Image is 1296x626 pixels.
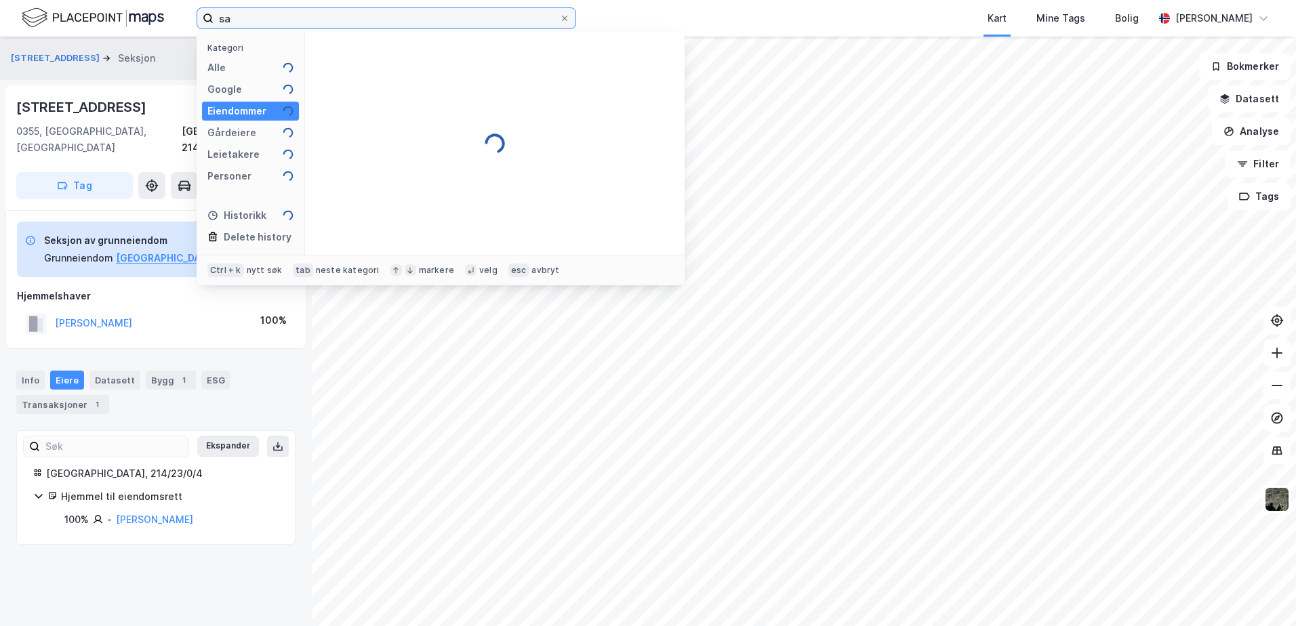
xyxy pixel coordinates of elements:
div: Mine Tags [1036,10,1085,26]
div: Grunneiendom [44,250,113,266]
input: Søk [40,436,188,457]
div: avbryt [531,265,559,276]
div: neste kategori [316,265,380,276]
div: [GEOGRAPHIC_DATA], 214/23/0/4 [46,465,279,482]
div: ESG [201,371,230,390]
img: spinner.a6d8c91a73a9ac5275cf975e30b51cfb.svg [283,106,293,117]
div: Gårdeiere [207,125,256,141]
button: Tags [1228,183,1291,210]
button: Filter [1226,150,1291,178]
img: spinner.a6d8c91a73a9ac5275cf975e30b51cfb.svg [283,62,293,73]
div: - [107,512,112,528]
div: Kategori [207,43,299,53]
div: Delete history [224,229,291,245]
button: Ekspander [197,436,259,457]
div: Ctrl + k [207,264,244,277]
div: 1 [90,398,104,411]
div: Historikk [207,207,266,224]
div: [PERSON_NAME] [1175,10,1253,26]
input: Søk på adresse, matrikkel, gårdeiere, leietakere eller personer [214,8,559,28]
div: esc [508,264,529,277]
div: Info [16,371,45,390]
div: 100% [64,512,89,528]
button: Bokmerker [1199,53,1291,80]
div: Eiere [50,371,84,390]
button: Analyse [1212,118,1291,145]
img: spinner.a6d8c91a73a9ac5275cf975e30b51cfb.svg [484,133,506,154]
img: 9k= [1264,486,1290,512]
div: Datasett [89,371,140,390]
div: Kontrollprogram for chat [1228,561,1296,626]
div: Bygg [146,371,196,390]
button: Datasett [1208,85,1291,112]
div: Eiendommer [207,103,266,119]
img: spinner.a6d8c91a73a9ac5275cf975e30b51cfb.svg [283,127,293,138]
div: velg [479,265,498,276]
div: markere [419,265,454,276]
img: spinner.a6d8c91a73a9ac5275cf975e30b51cfb.svg [283,171,293,182]
img: logo.f888ab2527a4732fd821a326f86c7f29.svg [22,6,164,30]
div: Hjemmelshaver [17,288,295,304]
div: [STREET_ADDRESS] [16,96,149,118]
div: 1 [177,373,190,387]
img: spinner.a6d8c91a73a9ac5275cf975e30b51cfb.svg [283,84,293,95]
button: [GEOGRAPHIC_DATA], 214/23 [116,250,255,266]
div: Transaksjoner [16,395,109,414]
img: spinner.a6d8c91a73a9ac5275cf975e30b51cfb.svg [283,149,293,160]
div: Kart [988,10,1007,26]
div: 0355, [GEOGRAPHIC_DATA], [GEOGRAPHIC_DATA] [16,123,182,156]
div: Leietakere [207,146,260,163]
div: Personer [207,168,251,184]
div: Seksjon [118,50,155,66]
div: 100% [260,312,287,329]
div: Bolig [1115,10,1139,26]
div: tab [293,264,313,277]
button: [STREET_ADDRESS] [11,51,102,65]
img: spinner.a6d8c91a73a9ac5275cf975e30b51cfb.svg [283,210,293,221]
div: Hjemmel til eiendomsrett [61,488,279,505]
button: Tag [16,172,133,199]
div: Google [207,81,242,98]
iframe: Chat Widget [1228,561,1296,626]
div: Alle [207,60,226,76]
div: [GEOGRAPHIC_DATA], 214/23/0/4 [182,123,296,156]
div: Seksjon av grunneiendom [44,232,255,249]
div: nytt søk [247,265,283,276]
a: [PERSON_NAME] [116,514,193,525]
